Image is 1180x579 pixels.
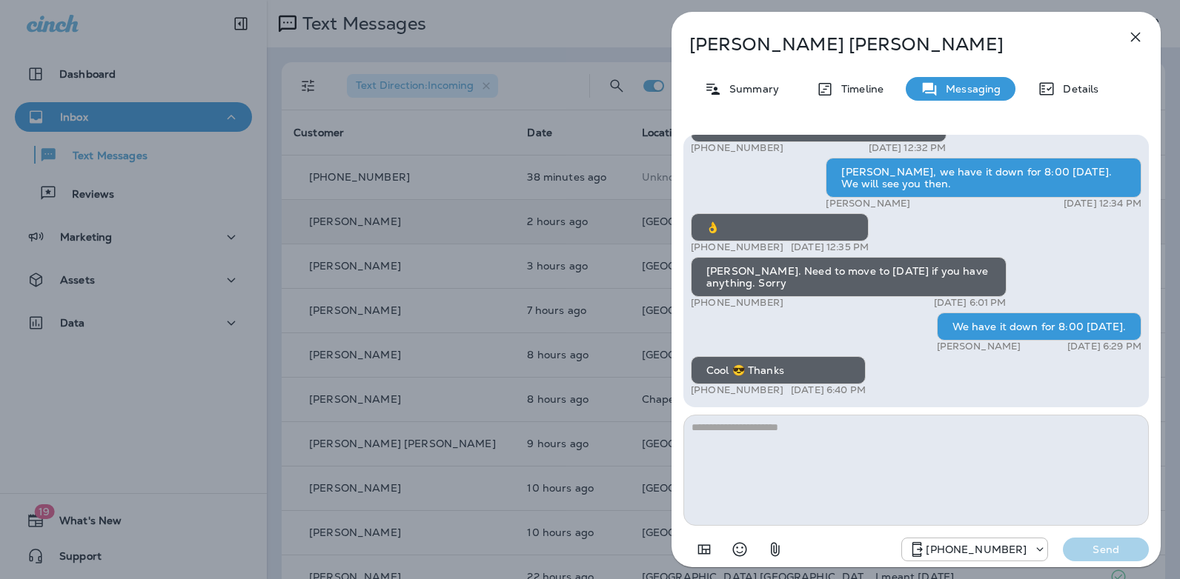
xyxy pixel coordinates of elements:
[691,241,783,253] p: [PHONE_NUMBER]
[691,213,869,241] div: 👌
[791,241,869,253] p: [DATE] 12:35 PM
[689,34,1094,55] p: [PERSON_NAME] [PERSON_NAME]
[826,158,1141,198] div: [PERSON_NAME], we have it down for 8:00 [DATE]. We will see you then.
[691,257,1007,297] div: [PERSON_NAME]. Need to move to [DATE] if you have anything. Sorry
[691,384,783,396] p: [PHONE_NUMBER]
[1064,198,1141,210] p: [DATE] 12:34 PM
[938,83,1001,95] p: Messaging
[791,384,866,396] p: [DATE] 6:40 PM
[926,543,1027,555] p: [PHONE_NUMBER]
[934,297,1007,309] p: [DATE] 6:01 PM
[691,297,783,309] p: [PHONE_NUMBER]
[826,198,910,210] p: [PERSON_NAME]
[937,312,1141,341] div: We have it down for 8:00 [DATE].
[689,535,719,564] button: Add in a premade template
[1067,341,1141,352] p: [DATE] 6:29 PM
[869,142,947,154] p: [DATE] 12:32 PM
[1055,83,1098,95] p: Details
[902,540,1047,558] div: +1 (984) 409-9300
[691,142,783,154] p: [PHONE_NUMBER]
[937,341,1021,352] p: [PERSON_NAME]
[691,356,866,384] div: Cool 😎 Thanks
[722,83,779,95] p: Summary
[725,535,755,564] button: Select an emoji
[834,83,884,95] p: Timeline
